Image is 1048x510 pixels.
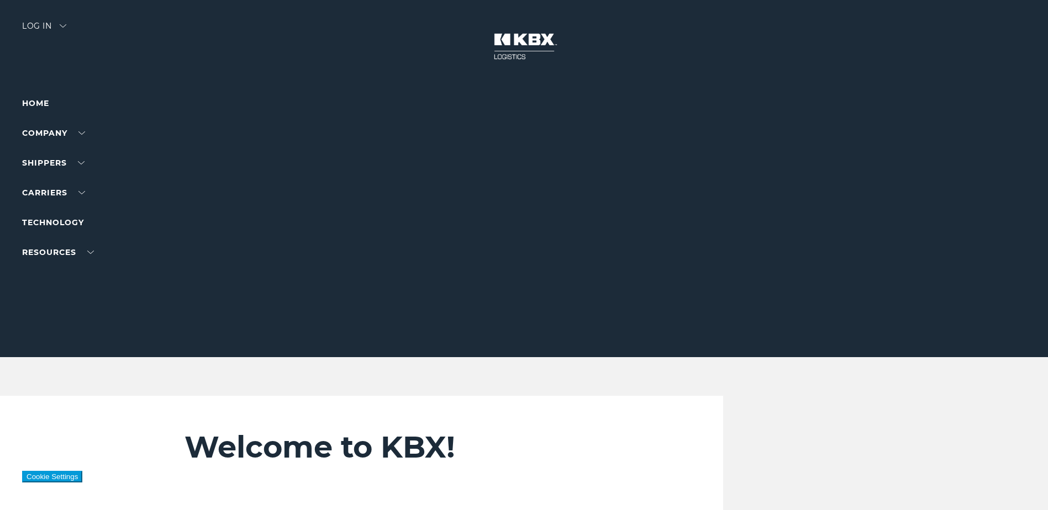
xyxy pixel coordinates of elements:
[483,22,566,71] img: kbx logo
[22,471,82,482] button: Cookie Settings
[22,247,94,257] a: RESOURCES
[22,128,85,138] a: Company
[22,22,66,38] div: Log in
[22,217,84,227] a: Technology
[185,429,656,465] h2: Welcome to KBX!
[22,158,85,168] a: SHIPPERS
[22,188,85,198] a: Carriers
[60,24,66,28] img: arrow
[22,98,49,108] a: Home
